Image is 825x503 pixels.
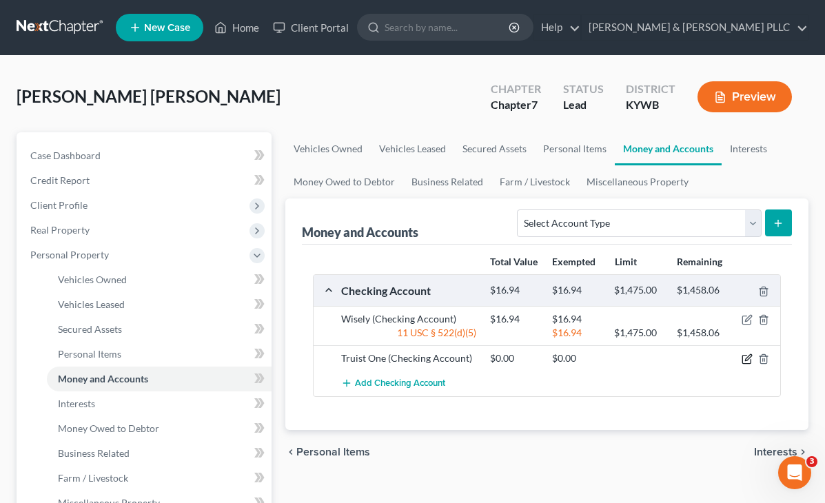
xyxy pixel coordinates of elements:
span: Personal Property [30,249,109,260]
span: Interests [58,398,95,409]
a: Money Owed to Debtor [285,165,403,198]
span: Money Owed to Debtor [58,422,159,434]
span: 7 [531,98,538,111]
button: Preview [697,81,792,112]
span: New Case [144,23,190,33]
span: Add Checking Account [355,378,445,389]
strong: Limit [615,256,637,267]
div: Status [563,81,604,97]
span: Secured Assets [58,323,122,335]
div: $16.94 [545,326,607,340]
span: Vehicles Leased [58,298,125,310]
div: $16.94 [483,284,545,297]
div: Checking Account [334,283,483,298]
a: Farm / Livestock [491,165,578,198]
a: Home [207,15,266,40]
a: Secured Assets [454,132,535,165]
strong: Exempted [552,256,595,267]
a: Miscellaneous Property [578,165,697,198]
button: Add Checking Account [341,371,445,396]
a: [PERSON_NAME] & [PERSON_NAME] PLLC [582,15,808,40]
a: Vehicles Owned [47,267,272,292]
div: Chapter [491,97,541,113]
div: $16.94 [483,312,545,326]
span: Real Property [30,224,90,236]
button: chevron_left Personal Items [285,446,370,458]
a: Money Owed to Debtor [47,416,272,441]
a: Personal Items [535,132,615,165]
div: $16.94 [545,284,607,297]
div: $0.00 [483,351,545,365]
div: $1,475.00 [607,284,669,297]
strong: Total Value [490,256,538,267]
a: Vehicles Leased [371,132,454,165]
span: Client Profile [30,199,88,211]
span: Business Related [58,447,130,459]
span: Case Dashboard [30,150,101,161]
a: Interests [47,391,272,416]
span: Personal Items [58,348,121,360]
div: KYWB [626,97,675,113]
a: Vehicles Owned [285,132,371,165]
a: Secured Assets [47,317,272,342]
div: Wisely (Checking Account) [334,312,483,326]
i: chevron_right [797,446,808,458]
a: Money and Accounts [47,367,272,391]
div: $0.00 [545,351,607,365]
span: Personal Items [296,446,370,458]
div: District [626,81,675,97]
a: Farm / Livestock [47,466,272,491]
a: Business Related [403,165,491,198]
a: Case Dashboard [19,143,272,168]
span: 3 [806,456,817,467]
div: 11 USC § 522(d)(5) [334,326,483,340]
div: Lead [563,97,604,113]
span: [PERSON_NAME] [PERSON_NAME] [17,86,281,106]
div: Chapter [491,81,541,97]
a: Interests [722,132,775,165]
div: $1,458.06 [670,284,732,297]
div: $1,458.06 [670,326,732,340]
div: Truist One (Checking Account) [334,351,483,365]
a: Personal Items [47,342,272,367]
div: Money and Accounts [302,224,418,240]
button: Interests chevron_right [754,446,808,458]
div: $16.94 [545,312,607,326]
a: Business Related [47,441,272,466]
strong: Remaining [677,256,722,267]
span: Money and Accounts [58,373,148,384]
a: Client Portal [266,15,356,40]
a: Credit Report [19,168,272,193]
a: Help [534,15,580,40]
span: Farm / Livestock [58,472,128,484]
a: Money and Accounts [615,132,722,165]
span: Vehicles Owned [58,274,127,285]
div: $1,475.00 [607,326,669,340]
a: Vehicles Leased [47,292,272,317]
input: Search by name... [385,14,511,40]
iframe: Intercom live chat [778,456,811,489]
i: chevron_left [285,446,296,458]
span: Interests [754,446,797,458]
span: Credit Report [30,174,90,186]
